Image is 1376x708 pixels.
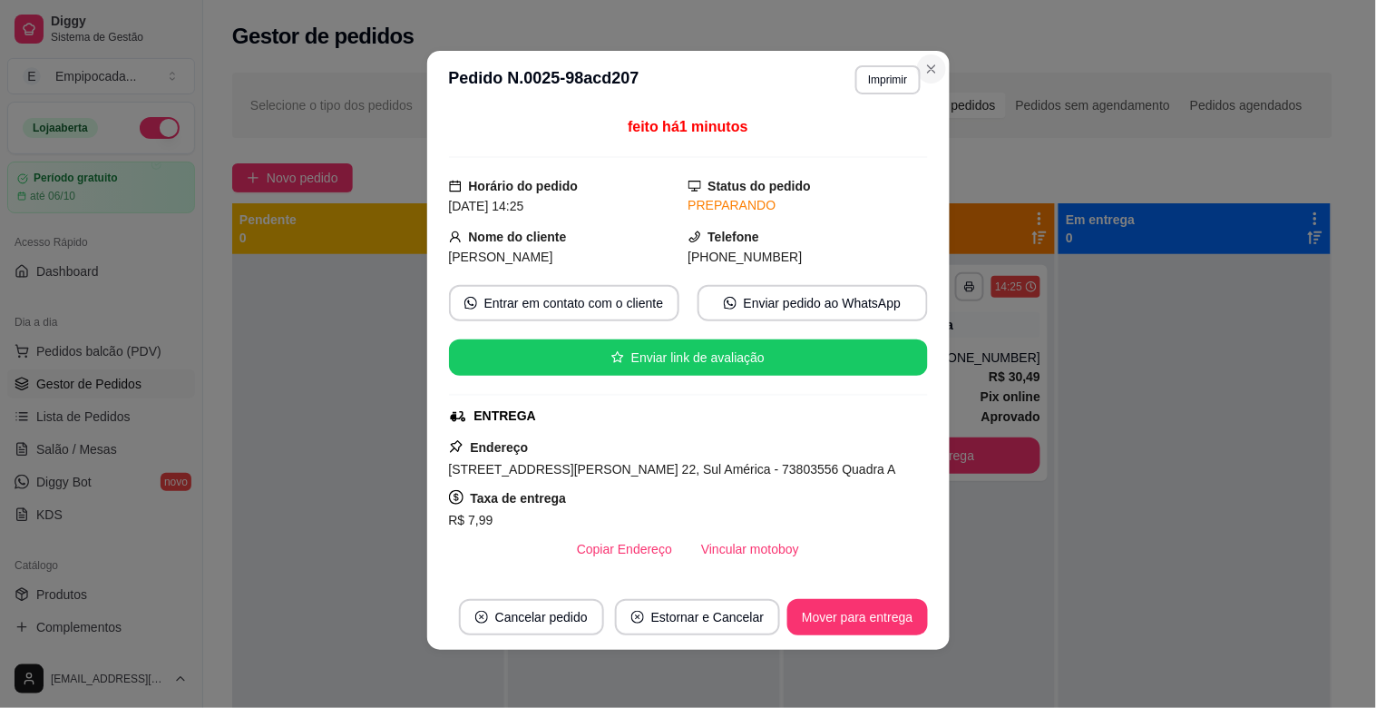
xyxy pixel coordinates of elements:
div: PREPARANDO [688,196,928,215]
button: Imprimir [855,65,920,94]
button: whats-appEntrar em contato com o cliente [449,285,679,321]
strong: Status do pedido [708,179,812,193]
button: close-circleEstornar e Cancelar [615,599,781,635]
strong: Horário do pedido [469,179,579,193]
strong: Telefone [708,230,760,244]
button: starEnviar link de avaliação [449,339,928,376]
span: close-circle [475,611,488,624]
span: whats-app [464,297,477,310]
span: [STREET_ADDRESS][PERSON_NAME] 22, Sul América - 73803556 Quadra A [449,462,896,477]
span: whats-app [724,297,737,310]
span: star [611,351,624,364]
span: desktop [688,180,701,192]
button: Vincular motoboy [687,531,814,567]
span: user [449,231,462,243]
span: phone [688,231,701,243]
span: close-circle [631,611,644,624]
span: dollar [449,490,464,505]
span: [PHONE_NUMBER] [688,250,803,264]
strong: Nome do cliente [469,230,567,244]
span: R$ 7,99 [449,513,493,527]
h3: Pedido N. 0025-98acd207 [449,65,639,94]
button: whats-appEnviar pedido ao WhatsApp [698,285,928,321]
span: [PERSON_NAME] [449,250,553,264]
strong: Endereço [471,440,529,455]
span: pushpin [449,439,464,454]
span: [DATE] 14:25 [449,199,524,213]
div: ENTREGA [474,407,536,426]
button: Mover para entrega [787,599,927,635]
span: calendar [449,180,462,192]
strong: Taxa de entrega [471,491,567,506]
span: feito há 1 minutos [628,119,747,134]
button: close-circleCancelar pedido [459,599,604,635]
button: Copiar Endereço [562,531,687,567]
button: Close [917,54,946,84]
